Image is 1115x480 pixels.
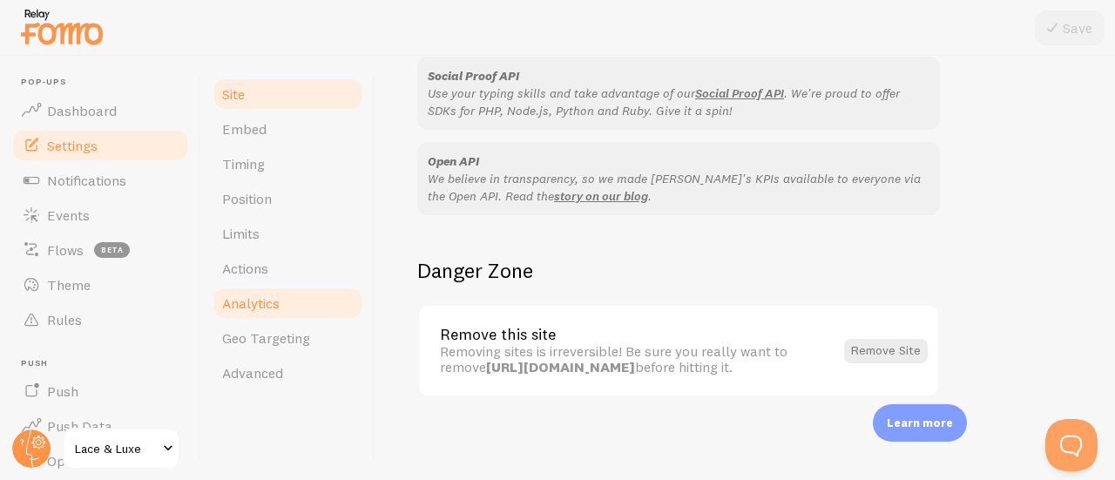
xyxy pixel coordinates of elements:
a: story on our blog [554,188,648,204]
p: Learn more [887,415,953,431]
div: Removing sites is irreversible! Be sure you really want to remove before hitting it. [440,343,834,375]
img: fomo-relay-logo-orange.svg [18,4,105,49]
a: Settings [10,128,190,163]
div: Open API [428,152,929,170]
span: Timing [222,155,265,172]
a: Timing [212,146,364,181]
a: Push [10,374,190,409]
a: Events [10,198,190,233]
span: Advanced [222,364,283,382]
span: Push [47,382,78,400]
a: Embed [212,112,364,146]
p: We believe in transparency, so we made [PERSON_NAME]'s KPIs available to everyone via the Open AP... [428,170,929,205]
a: Social Proof API [695,85,784,101]
span: Dashboard [47,102,117,119]
span: Actions [222,260,268,277]
p: Use your typing skills and take advantage of our . We're proud to offer SDKs for PHP, Node.js, Py... [428,85,929,119]
span: Notifications [47,172,126,189]
span: Theme [47,276,91,294]
a: Theme [10,267,190,302]
span: Analytics [222,294,280,312]
a: Site [212,77,364,112]
a: Actions [212,251,364,286]
a: Position [212,181,364,216]
div: Learn more [873,404,967,442]
a: Notifications [10,163,190,198]
a: Dashboard [10,93,190,128]
span: Settings [47,137,98,154]
span: Embed [222,120,267,138]
span: Pop-ups [21,77,190,88]
span: Push [21,358,190,369]
span: beta [94,242,130,258]
span: Events [47,206,90,224]
a: Geo Targeting [212,321,364,355]
span: Geo Targeting [222,329,310,347]
a: Push Data [10,409,190,443]
a: Analytics [212,286,364,321]
iframe: Help Scout Beacon - Open [1045,419,1098,471]
a: Flows beta [10,233,190,267]
span: Rules [47,311,82,328]
span: Position [222,190,272,207]
a: Rules [10,302,190,337]
span: Limits [222,225,260,242]
strong: [URL][DOMAIN_NAME] [486,358,635,375]
a: Advanced [212,355,364,390]
span: Lace & Luxe [75,438,158,459]
span: Push Data [47,417,112,435]
button: Remove Site [844,339,928,363]
div: Remove this site [440,327,834,342]
a: Lace & Luxe [63,428,180,470]
span: Site [222,85,245,103]
div: Social Proof API [428,67,929,85]
span: Flows [47,241,84,259]
a: Limits [212,216,364,251]
h2: Danger Zone [417,257,940,284]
